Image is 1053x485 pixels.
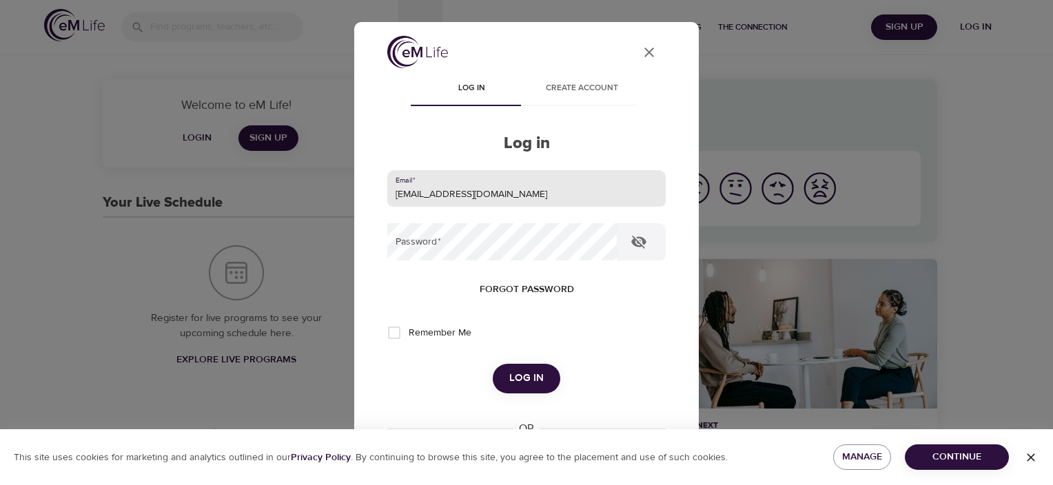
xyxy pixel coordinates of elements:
span: Manage [844,448,879,466]
span: Continue [916,448,998,466]
button: Log in [493,364,560,393]
div: OR [513,421,540,437]
h2: Log in [387,134,666,154]
span: Create account [535,81,628,96]
span: Log in [509,369,544,387]
span: Forgot password [480,281,574,298]
b: Privacy Policy [291,451,351,464]
img: logo [387,36,448,68]
div: disabled tabs example [387,73,666,106]
span: Log in [425,81,518,96]
button: close [633,36,666,69]
button: Forgot password [474,277,580,302]
span: Remember Me [409,326,471,340]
